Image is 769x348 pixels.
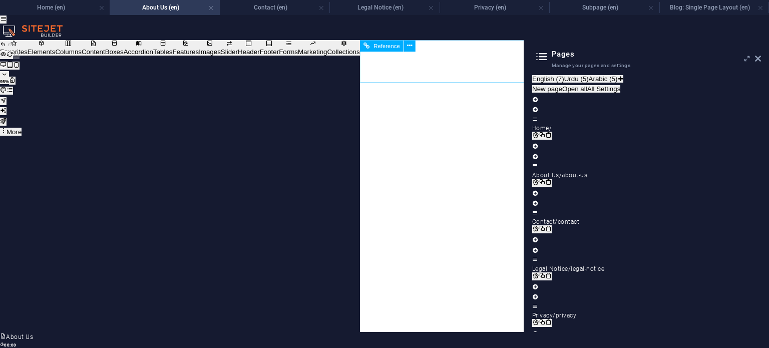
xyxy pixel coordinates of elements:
div: Settings [532,319,539,327]
span: About Us [532,172,587,179]
div: Settings [532,272,539,280]
span: English (7) [532,75,564,83]
span: Home [532,125,552,132]
i: Reload page [7,51,13,58]
div: Settings [532,132,539,140]
span: /about-us [559,172,587,179]
h2: Pages [552,48,761,61]
i: Save (Ctrl+S) [13,51,20,58]
h4: Privacy (en) [440,2,549,13]
div: Duplicate [539,272,545,280]
i: Redo (Ctrl+Y, ⌘+Y) [7,41,13,48]
div: Duplicate [539,319,545,327]
button: save [13,51,20,59]
span: /legal-notice [568,265,604,272]
div: Privacy/privacy [532,312,761,318]
div: The startpage cannot be deleted [545,132,552,140]
span: Click to open page [532,265,604,272]
span: : [10,343,11,347]
div: About Us/about-us [532,172,761,178]
div: Duplicate [539,179,545,187]
span: / [549,125,552,132]
h3: Manage your pages and settings [552,61,741,70]
h4: Blog: Single Page Layout (en) [659,2,769,13]
h4: Subpage (en) [549,2,659,13]
h4: About Us (en) [110,2,219,13]
span: 00 00 [4,343,16,347]
button: pages [7,87,13,95]
button: All Settings [587,85,621,93]
span: /contact [555,218,579,225]
i: Pages (Ctrl+Alt+S) [7,87,13,93]
button: redo [7,41,13,49]
span: Urdu (5) [564,75,589,83]
h4: Contact (en) [220,2,329,13]
span: Click to open page [532,218,579,225]
button: Open all [562,85,587,93]
div: Settings [532,225,539,233]
div: Language Tabs [532,74,761,84]
div: Remove [545,319,552,327]
button: reload [7,51,13,59]
div: Remove [545,225,552,233]
h4: Legal Notice (en) [329,2,439,13]
button: New page [532,85,562,93]
span: Click to open page [532,312,576,319]
span: /privacy [553,312,576,319]
div: Duplicate [539,132,545,140]
div: Remove [545,272,552,280]
div: Contact/contact [532,219,761,225]
div: Duplicate [539,225,545,233]
span: Arabic (5) [589,75,618,83]
div: Remove [545,179,552,187]
div: Legal Notice/legal-notice [532,266,761,272]
div: Home/ [532,125,761,131]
